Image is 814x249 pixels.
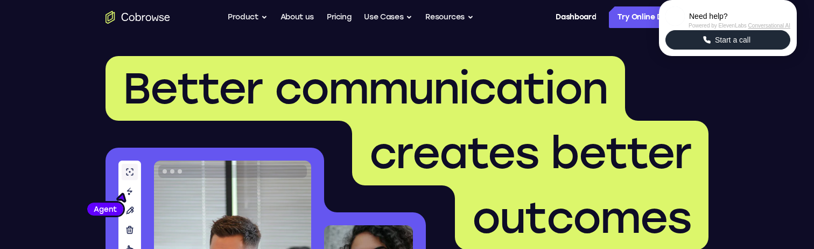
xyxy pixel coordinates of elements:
[425,6,474,28] button: Resources
[556,6,596,28] a: Dashboard
[369,127,691,179] span: creates better
[106,11,170,24] a: Go to the home page
[609,6,708,28] a: Try Online Demo
[327,6,352,28] a: Pricing
[364,6,412,28] button: Use Cases
[123,63,608,114] span: Better communication
[228,6,268,28] button: Product
[280,6,314,28] a: About us
[472,192,691,244] span: outcomes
